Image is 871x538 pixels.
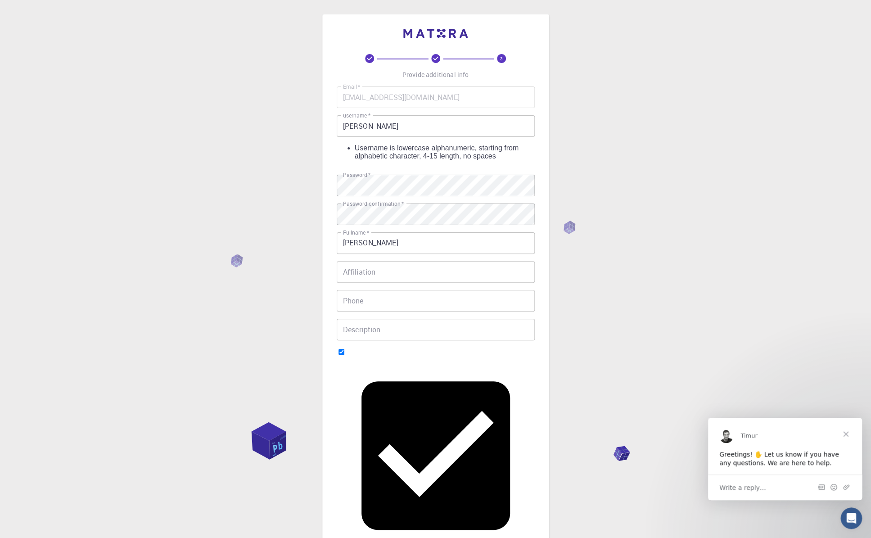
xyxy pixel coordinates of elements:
div: Username is lowercase alphanumeric, starting from alphabetic character, 4-15 length, no spaces [355,144,535,160]
text: 3 [500,55,503,62]
label: Fullname [343,229,369,236]
iframe: Intercom live chat [840,507,862,529]
label: Email [343,83,360,90]
p: Provide additional info [402,70,469,79]
label: Password [343,171,370,179]
label: username [343,112,370,119]
iframe: Intercom live chat message [708,418,862,500]
input: I accept the [338,349,344,355]
label: Password confirmation [343,200,404,208]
